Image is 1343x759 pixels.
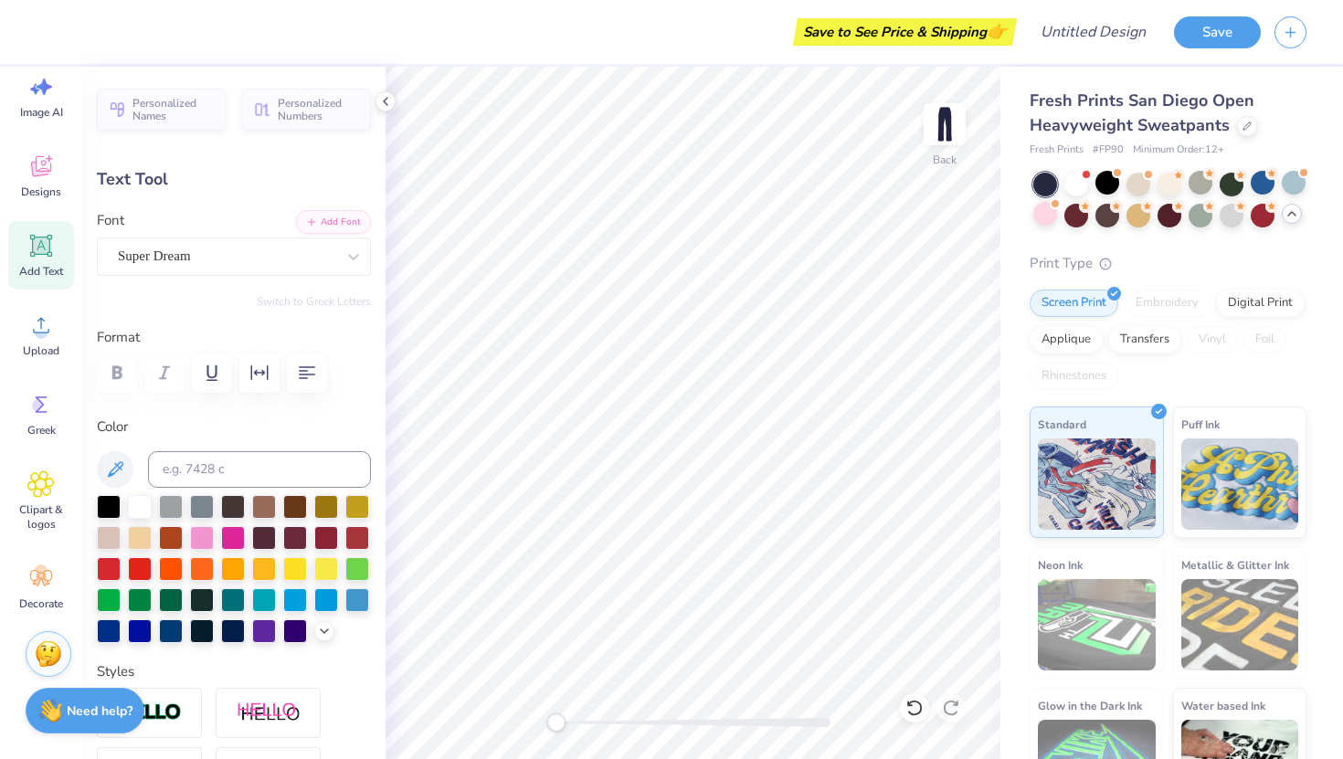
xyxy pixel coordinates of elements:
[926,106,963,142] img: Back
[1038,415,1086,434] span: Standard
[1038,438,1156,530] img: Standard
[1093,142,1124,158] span: # FP90
[1174,16,1261,48] button: Save
[547,713,566,732] div: Accessibility label
[987,20,1007,42] span: 👉
[237,701,301,724] img: Shadow
[1038,696,1142,715] span: Glow in the Dark Ink
[1181,696,1265,715] span: Water based Ink
[1133,142,1224,158] span: Minimum Order: 12 +
[1038,555,1083,575] span: Neon Ink
[1108,326,1181,353] div: Transfers
[1026,14,1160,50] input: Untitled Design
[1038,579,1156,670] img: Neon Ink
[1181,555,1289,575] span: Metallic & Glitter Ink
[97,327,371,348] label: Format
[798,18,1012,46] div: Save to See Price & Shipping
[11,502,71,532] span: Clipart & logos
[1030,142,1084,158] span: Fresh Prints
[19,264,63,279] span: Add Text
[1181,579,1299,670] img: Metallic & Glitter Ink
[21,184,61,199] span: Designs
[97,416,371,437] label: Color
[27,423,56,437] span: Greek
[1181,415,1220,434] span: Puff Ink
[97,661,134,682] label: Styles
[933,152,957,168] div: Back
[118,702,182,723] img: Stroke
[67,702,132,720] strong: Need help?
[1181,438,1299,530] img: Puff Ink
[242,89,371,131] button: Personalized Numbers
[20,105,63,120] span: Image AI
[1030,290,1118,317] div: Screen Print
[1030,253,1306,274] div: Print Type
[1243,326,1286,353] div: Foil
[23,343,59,358] span: Upload
[1030,363,1118,390] div: Rhinestones
[278,97,360,122] span: Personalized Numbers
[257,294,371,309] button: Switch to Greek Letters
[97,89,226,131] button: Personalized Names
[296,210,371,234] button: Add Font
[1124,290,1211,317] div: Embroidery
[97,210,124,231] label: Font
[97,167,371,192] div: Text Tool
[148,451,371,488] input: e.g. 7428 c
[1216,290,1305,317] div: Digital Print
[132,97,215,122] span: Personalized Names
[1030,326,1103,353] div: Applique
[1030,90,1254,136] span: Fresh Prints San Diego Open Heavyweight Sweatpants
[1187,326,1238,353] div: Vinyl
[19,596,63,611] span: Decorate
